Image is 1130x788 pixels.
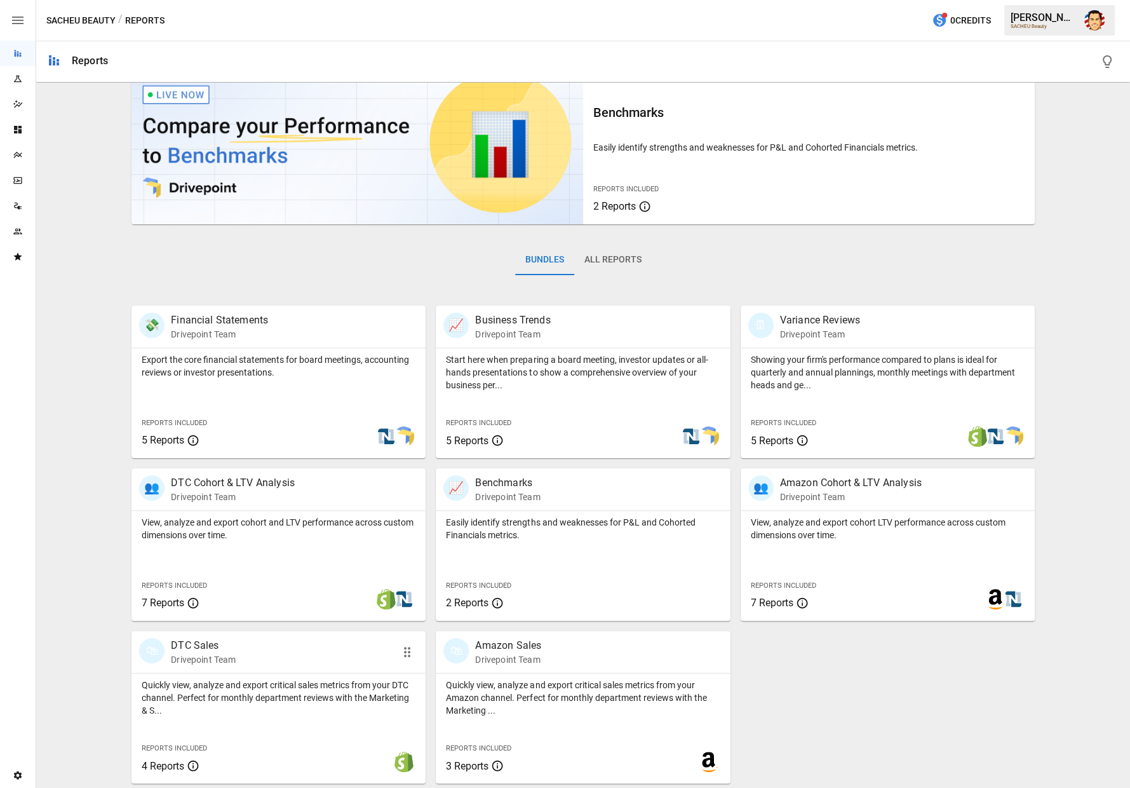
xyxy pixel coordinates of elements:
[142,679,415,717] p: Quickly view, analyze and export critical sales metrics from your DTC channel. Perfect for monthl...
[446,435,488,447] span: 5 Reports
[681,426,701,447] img: netsuite
[699,752,719,772] img: amazon
[394,589,414,609] img: netsuite
[131,59,583,224] img: video thumbnail
[780,313,860,328] p: Variance Reviews
[446,516,720,541] p: Easily identify strengths and weaknesses for P&L and Cohorted Financials metrics.
[593,102,1025,123] h6: Benchmarks
[780,491,922,503] p: Drivepoint Team
[699,426,719,447] img: smart model
[171,653,236,666] p: Drivepoint Team
[927,9,996,32] button: 0Credits
[475,491,540,503] p: Drivepoint Team
[171,638,236,653] p: DTC Sales
[751,419,816,427] span: Reports Included
[171,475,295,491] p: DTC Cohort & LTV Analysis
[574,245,652,275] button: All Reports
[1003,426,1023,447] img: smart model
[593,200,636,212] span: 2 Reports
[950,13,991,29] span: 0 Credits
[171,328,268,341] p: Drivepoint Team
[46,13,116,29] button: SACHEU Beauty
[142,744,207,752] span: Reports Included
[142,516,415,541] p: View, analyze and export cohort and LTV performance across custom dimensions over time.
[475,313,550,328] p: Business Trends
[967,426,988,447] img: shopify
[142,581,207,590] span: Reports Included
[1077,3,1112,38] button: Austin Gardner-Smith
[171,313,268,328] p: Financial Statements
[593,185,659,193] span: Reports Included
[446,760,488,772] span: 3 Reports
[748,475,774,501] div: 👥
[443,638,469,663] div: 🛍
[376,589,396,609] img: shopify
[475,638,541,653] p: Amazon Sales
[751,516,1025,541] p: View, analyze and export cohort LTV performance across custom dimensions over time.
[446,597,488,609] span: 2 Reports
[72,55,108,67] div: Reports
[515,245,574,275] button: Bundles
[142,353,415,379] p: Export the core financial statements for board meetings, accounting reviews or investor presentat...
[985,589,1006,609] img: amazon
[142,760,184,772] span: 4 Reports
[1011,11,1077,24] div: [PERSON_NAME]
[751,353,1025,391] p: Showing your firm's performance compared to plans is ideal for quarterly and annual plannings, mo...
[139,313,165,338] div: 💸
[376,426,396,447] img: netsuite
[751,435,793,447] span: 5 Reports
[446,419,511,427] span: Reports Included
[142,434,184,446] span: 5 Reports
[394,426,414,447] img: smart model
[142,419,207,427] span: Reports Included
[139,475,165,501] div: 👥
[475,653,541,666] p: Drivepoint Team
[475,475,540,491] p: Benchmarks
[780,328,860,341] p: Drivepoint Team
[142,597,184,609] span: 7 Reports
[443,475,469,501] div: 📈
[446,679,720,717] p: Quickly view, analyze and export critical sales metrics from your Amazon channel. Perfect for mon...
[751,597,793,609] span: 7 Reports
[446,581,511,590] span: Reports Included
[1003,589,1023,609] img: netsuite
[446,744,511,752] span: Reports Included
[475,328,550,341] p: Drivepoint Team
[171,491,295,503] p: Drivepoint Team
[443,313,469,338] div: 📈
[751,581,816,590] span: Reports Included
[593,141,1025,154] p: Easily identify strengths and weaknesses for P&L and Cohorted Financials metrics.
[394,752,414,772] img: shopify
[780,475,922,491] p: Amazon Cohort & LTV Analysis
[985,426,1006,447] img: netsuite
[118,13,123,29] div: /
[1084,10,1105,31] img: Austin Gardner-Smith
[1011,24,1077,29] div: SACHEU Beauty
[446,353,720,391] p: Start here when preparing a board meeting, investor updates or all-hands presentations to show a ...
[748,313,774,338] div: 🗓
[139,638,165,663] div: 🛍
